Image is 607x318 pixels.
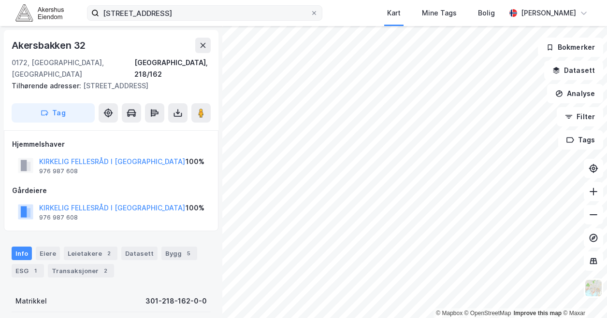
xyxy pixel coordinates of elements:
[101,266,110,276] div: 2
[12,103,95,123] button: Tag
[39,167,78,175] div: 976 987 608
[39,214,78,221] div: 976 987 608
[558,130,603,150] button: Tags
[99,6,310,20] input: Søk på adresse, matrikkel, gårdeiere, leietakere eller personer
[521,7,576,19] div: [PERSON_NAME]
[436,310,462,317] a: Mapbox
[12,57,134,80] div: 0172, [GEOGRAPHIC_DATA], [GEOGRAPHIC_DATA]
[48,264,114,277] div: Transaksjoner
[15,295,47,307] div: Matrikkel
[12,264,44,277] div: ESG
[104,249,114,258] div: 2
[12,138,210,150] div: Hjemmelshaver
[12,185,210,196] div: Gårdeiere
[422,7,457,19] div: Mine Tags
[559,272,607,318] iframe: Chat Widget
[121,247,158,260] div: Datasett
[478,7,495,19] div: Bolig
[387,7,401,19] div: Kart
[547,84,603,103] button: Analyse
[12,82,83,90] span: Tilhørende adresser:
[559,272,607,318] div: Kontrollprogram for chat
[145,295,207,307] div: 301-218-162-0-0
[30,266,40,276] div: 1
[186,156,204,167] div: 100%
[15,4,64,21] img: akershus-eiendom-logo.9091f326c980b4bce74ccdd9f866810c.svg
[514,310,562,317] a: Improve this map
[538,38,603,57] button: Bokmerker
[557,107,603,126] button: Filter
[36,247,60,260] div: Eiere
[134,57,211,80] div: [GEOGRAPHIC_DATA], 218/162
[12,80,203,92] div: [STREET_ADDRESS]
[161,247,197,260] div: Bygg
[12,38,87,53] div: Akersbakken 32
[464,310,511,317] a: OpenStreetMap
[184,249,193,258] div: 5
[12,247,32,260] div: Info
[544,61,603,80] button: Datasett
[64,247,117,260] div: Leietakere
[186,202,204,214] div: 100%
